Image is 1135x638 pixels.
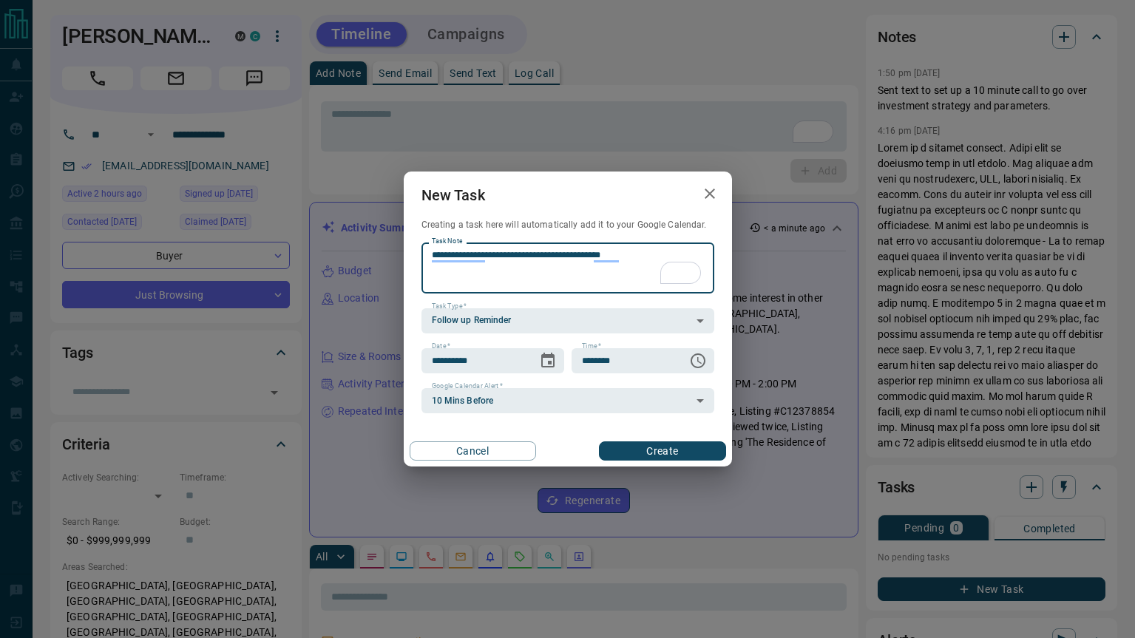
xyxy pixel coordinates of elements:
button: Cancel [410,441,536,461]
p: Creating a task here will automatically add it to your Google Calendar. [421,219,714,231]
button: Choose date, selected date is Oct 20, 2025 [533,346,563,376]
label: Task Type [432,302,467,311]
div: 10 Mins Before [421,388,714,413]
button: Create [599,441,725,461]
label: Task Note [432,237,462,246]
h2: New Task [404,172,503,219]
div: Follow up Reminder [421,308,714,333]
button: Choose time, selected time is 6:00 AM [683,346,713,376]
label: Time [582,342,601,351]
textarea: To enrich screen reader interactions, please activate Accessibility in Grammarly extension settings [432,249,704,287]
label: Date [432,342,450,351]
label: Google Calendar Alert [432,381,503,391]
